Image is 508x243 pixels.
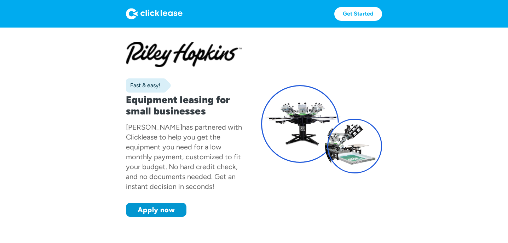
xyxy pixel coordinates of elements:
[126,123,242,191] div: has partnered with Clicklease to help you get the equipment you need for a low monthly payment, c...
[126,82,160,89] div: Fast & easy!
[334,7,382,21] a: Get Started
[126,203,186,217] a: Apply now
[126,8,183,19] img: Logo
[126,94,247,117] h1: Equipment leasing for small businesses
[126,123,182,131] div: [PERSON_NAME]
